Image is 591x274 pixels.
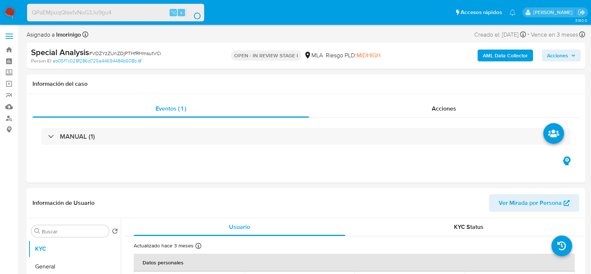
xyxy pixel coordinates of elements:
p: OPEN - IN REVIEW STAGE I [231,50,301,61]
span: Eventos ( 1 ) [156,104,186,113]
button: Volver al orden por defecto [112,228,118,236]
span: MIDHIGH [356,51,380,60]
button: KYC [28,240,121,258]
th: Datos personales [134,254,575,271]
div: MLA [304,51,323,60]
h1: Información de Usuario [33,199,95,207]
button: search-icon [186,7,201,18]
span: Acciones [547,50,568,61]
span: s [180,9,182,16]
button: Buscar [34,228,40,234]
button: AML Data Collector [478,50,533,61]
span: # VDZYzZUnZDjPTHfRHmsutVCi [89,50,161,57]
a: Salir [578,9,585,16]
a: Notificaciones [509,9,516,16]
div: Creado el: [DATE] [474,30,526,40]
input: Buscar usuario o caso... [27,8,204,17]
span: - [527,30,529,40]
span: Acciones [432,104,456,113]
button: Acciones [542,50,581,61]
input: Buscar [42,228,106,235]
p: Actualizado hace 3 meses [134,242,194,249]
p: lourdes.morinigo@mercadolibre.com [533,9,575,16]
span: Ver Mirada por Persona [499,194,562,212]
b: lmorinigo [55,30,81,39]
h1: Información del caso [33,80,579,88]
span: ⌥ [171,9,176,16]
span: Vence en 3 meses [531,31,578,39]
a: ab05f7c028f286d725a44694484b508b [53,58,141,64]
span: KYC Status [454,223,484,231]
div: MANUAL (1) [41,128,570,145]
b: Person ID [31,58,51,64]
h3: MANUAL (1) [60,132,95,141]
span: Asignado a [27,31,81,39]
button: Ver Mirada por Persona [489,194,579,212]
span: Riesgo PLD: [326,51,380,60]
b: Special Analysis [31,46,89,58]
b: AML Data Collector [483,50,528,61]
span: Accesos rápidos [461,9,502,16]
span: Usuario [229,223,250,231]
